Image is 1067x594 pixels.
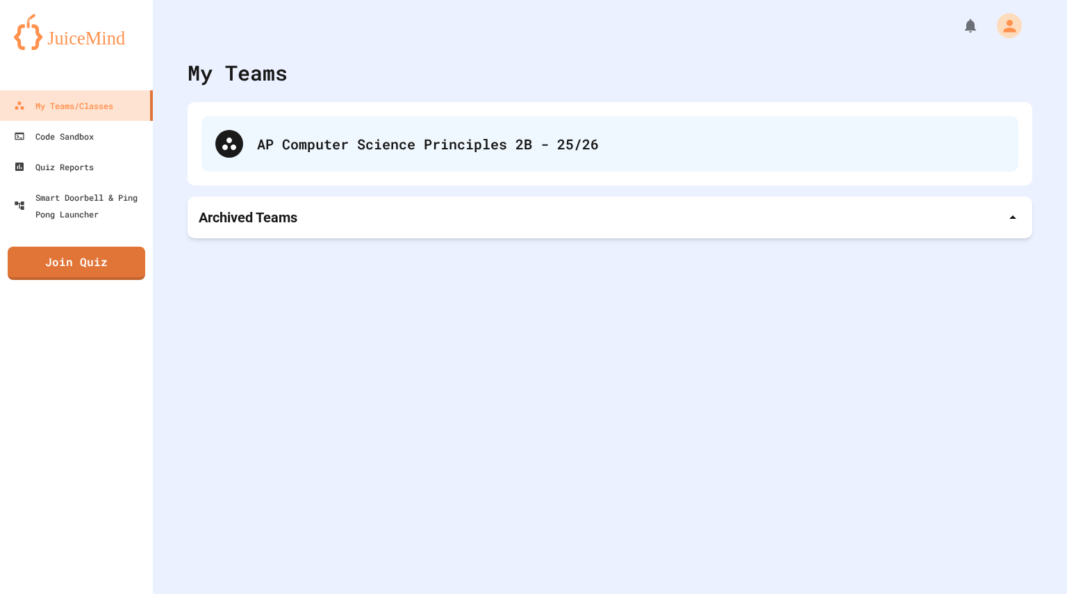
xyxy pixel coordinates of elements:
img: logo-orange.svg [14,14,139,50]
div: Quiz Reports [14,158,94,175]
a: Join Quiz [8,247,145,280]
div: My Teams/Classes [14,97,113,114]
div: Code Sandbox [14,128,94,145]
div: My Account [982,10,1025,42]
div: AP Computer Science Principles 2B - 25/26 [257,133,1004,154]
div: Smart Doorbell & Ping Pong Launcher [14,189,147,222]
p: Archived Teams [199,208,297,227]
div: AP Computer Science Principles 2B - 25/26 [201,116,1018,172]
div: My Teams [188,57,288,88]
div: My Notifications [936,14,982,38]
